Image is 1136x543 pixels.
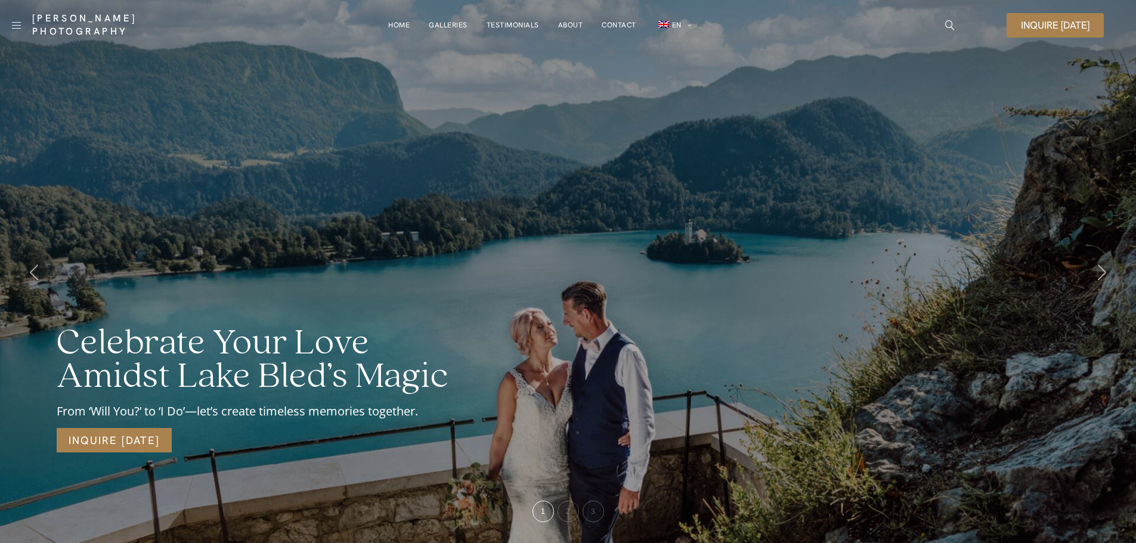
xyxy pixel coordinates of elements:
[32,12,225,38] a: [PERSON_NAME] Photography
[939,14,961,36] a: icon-magnifying-glass34
[1007,13,1104,38] a: Inquire [DATE]
[566,507,570,516] span: 2
[487,13,539,37] a: Testimonials
[591,507,595,516] span: 3
[1021,20,1089,30] span: Inquire [DATE]
[541,507,545,516] span: 1
[672,20,682,30] span: EN
[658,21,669,28] img: EN
[602,13,636,37] a: Contact
[429,13,468,37] a: Galleries
[655,13,692,38] a: en_GBEN
[57,428,172,452] a: Inquire [DATE]
[57,327,488,394] h2: Celebrate Your Love Amidst Lake Bled’s Magic
[57,403,488,420] div: From ‘Will You?’ to ‘I Do’—let’s create timeless memories together.
[558,13,583,37] a: About
[388,13,410,37] a: Home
